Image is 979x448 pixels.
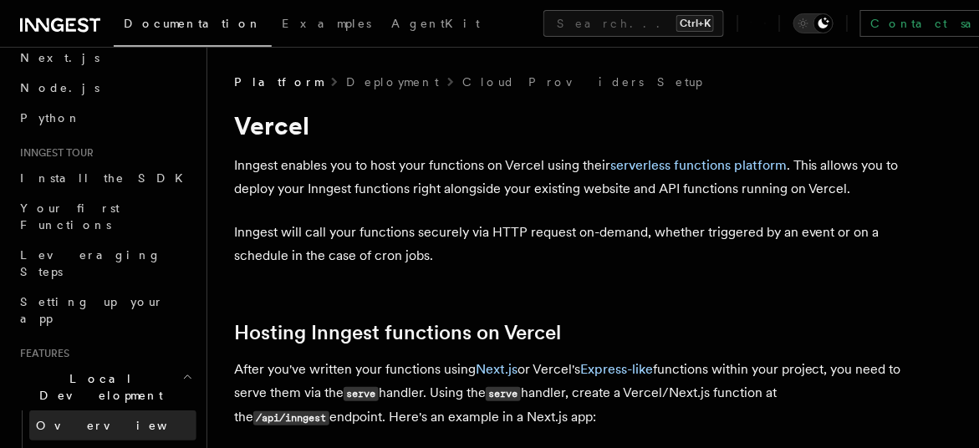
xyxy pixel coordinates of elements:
[13,146,94,160] span: Inngest tour
[13,370,182,404] span: Local Development
[13,287,196,333] a: Setting up your app
[234,154,903,201] p: Inngest enables you to host your functions on Vercel using their . This allows you to deploy your...
[20,295,164,325] span: Setting up your app
[344,387,379,401] code: serve
[13,43,196,73] a: Next.js
[391,17,480,30] span: AgentKit
[13,240,196,287] a: Leveraging Steps
[13,103,196,133] a: Python
[124,17,262,30] span: Documentation
[13,73,196,103] a: Node.js
[13,193,196,240] a: Your first Functions
[381,5,490,45] a: AgentKit
[476,361,518,377] a: Next.js
[234,110,903,140] h1: Vercel
[580,361,653,377] a: Express-like
[234,74,323,90] span: Platform
[282,17,371,30] span: Examples
[543,10,724,37] button: Search...Ctrl+K
[346,74,439,90] a: Deployment
[20,171,193,185] span: Install the SDK
[272,5,381,45] a: Examples
[462,74,702,90] a: Cloud Providers Setup
[114,5,272,47] a: Documentation
[20,248,161,278] span: Leveraging Steps
[20,201,120,232] span: Your first Functions
[610,157,787,173] a: serverless functions platform
[253,411,329,425] code: /api/inngest
[13,364,196,410] button: Local Development
[234,358,903,430] p: After you've written your functions using or Vercel's functions within your project, you need to ...
[793,13,834,33] button: Toggle dark mode
[20,81,99,94] span: Node.js
[20,51,99,64] span: Next.js
[13,347,69,360] span: Features
[20,111,81,125] span: Python
[234,321,561,344] a: Hosting Inngest functions on Vercel
[13,163,196,193] a: Install the SDK
[676,15,714,32] kbd: Ctrl+K
[36,419,208,432] span: Overview
[29,410,196,440] a: Overview
[234,221,903,267] p: Inngest will call your functions securely via HTTP request on-demand, whether triggered by an eve...
[486,387,521,401] code: serve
